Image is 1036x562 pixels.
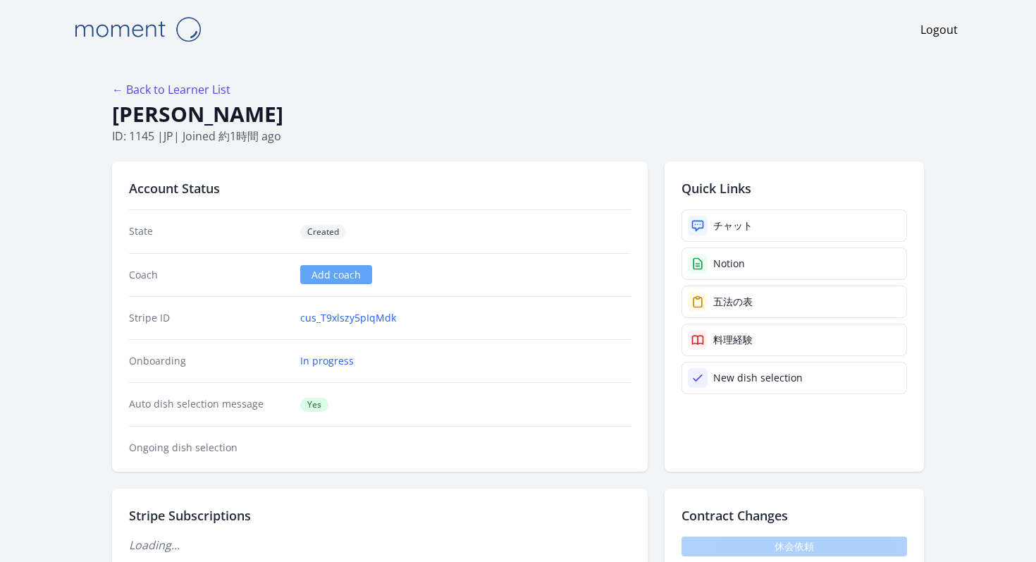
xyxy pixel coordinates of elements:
p: ID: 1145 | | Joined 約1時間 ago [112,128,924,145]
div: 料理経験 [713,333,753,347]
dt: Ongoing dish selection [129,441,289,455]
dt: State [129,224,289,239]
h2: Stripe Subscriptions [129,506,631,525]
dt: Coach [129,268,289,282]
h2: Account Status [129,178,631,198]
h2: Quick Links [682,178,907,198]
span: jp [164,128,173,144]
h1: [PERSON_NAME] [112,101,924,128]
img: Moment [67,11,208,47]
a: New dish selection [682,362,907,394]
a: 五法の表 [682,286,907,318]
dt: Stripe ID [129,311,289,325]
span: 休会依頼 [682,537,907,556]
div: New dish selection [713,371,803,385]
span: Yes [300,398,328,412]
span: Created [300,225,346,239]
div: チャット [713,219,753,233]
a: Add coach [300,265,372,284]
a: Notion [682,248,907,280]
p: Loading... [129,537,631,554]
a: Logout [920,21,958,38]
dt: Onboarding [129,354,289,368]
div: Notion [713,257,745,271]
dt: Auto dish selection message [129,397,289,412]
a: ← Back to Learner List [112,82,230,97]
a: チャット [682,209,907,242]
h2: Contract Changes [682,506,907,525]
a: In progress [300,354,354,368]
a: 料理経験 [682,324,907,356]
a: cus_T9xlszy5pIqMdk [300,311,396,325]
div: 五法の表 [713,295,753,309]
